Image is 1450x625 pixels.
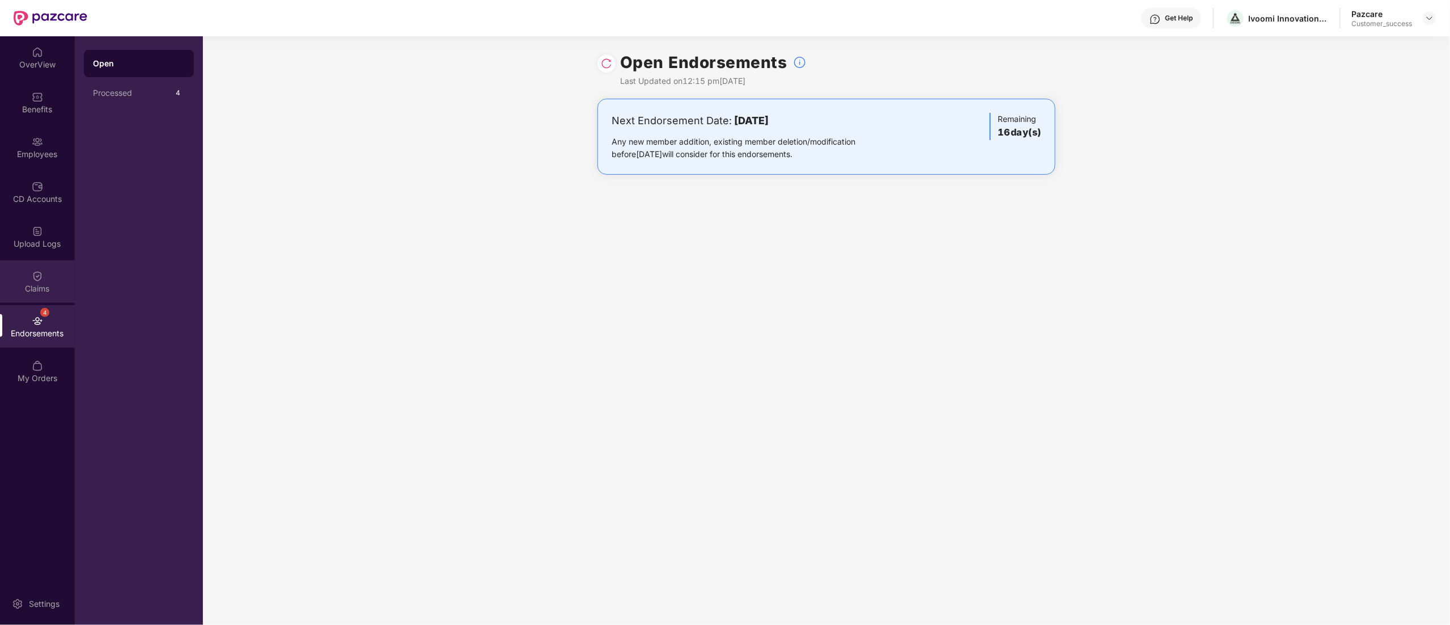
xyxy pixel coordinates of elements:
h3: 16 day(s) [998,125,1041,140]
div: 4 [40,308,49,317]
div: 4 [171,86,185,100]
img: svg+xml;base64,PHN2ZyBpZD0iTXlfT3JkZXJzIiBkYXRhLW5hbWU9Ik15IE9yZGVycyIgeG1sbnM9Imh0dHA6Ly93d3cudz... [32,360,43,371]
div: Remaining [990,113,1041,140]
div: Open [93,58,185,69]
img: svg+xml;base64,PHN2ZyBpZD0iRW1wbG95ZWVzIiB4bWxucz0iaHR0cDovL3d3dy53My5vcmcvMjAwMC9zdmciIHdpZHRoPS... [32,136,43,147]
img: svg+xml;base64,PHN2ZyBpZD0iQmVuZWZpdHMiIHhtbG5zPSJodHRwOi8vd3d3LnczLm9yZy8yMDAwL3N2ZyIgd2lkdGg9Ij... [32,91,43,103]
h1: Open Endorsements [620,50,787,75]
div: Ivoomi Innovation Private Limited [1249,13,1328,24]
b: [DATE] [734,115,769,126]
img: svg+xml;base64,PHN2ZyBpZD0iSG9tZSIgeG1sbnM9Imh0dHA6Ly93d3cudzMub3JnLzIwMDAvc3ZnIiB3aWR0aD0iMjAiIG... [32,47,43,58]
img: svg+xml;base64,PHN2ZyBpZD0iSGVscC0zMngzMiIgeG1sbnM9Imh0dHA6Ly93d3cudzMub3JnLzIwMDAvc3ZnIiB3aWR0aD... [1150,14,1161,25]
img: svg+xml;base64,PHN2ZyBpZD0iRHJvcGRvd24tMzJ4MzIiIHhtbG5zPSJodHRwOi8vd3d3LnczLm9yZy8yMDAwL3N2ZyIgd2... [1425,14,1434,23]
img: New Pazcare Logo [14,11,87,26]
div: Customer_success [1352,19,1413,28]
div: Get Help [1165,14,1193,23]
img: svg+xml;base64,PHN2ZyBpZD0iU2V0dGluZy0yMHgyMCIgeG1sbnM9Imh0dHA6Ly93d3cudzMub3JnLzIwMDAvc3ZnIiB3aW... [12,598,23,610]
div: Processed [93,88,171,98]
img: svg+xml;base64,PHN2ZyBpZD0iUmVsb2FkLTMyeDMyIiB4bWxucz0iaHR0cDovL3d3dy53My5vcmcvMjAwMC9zdmciIHdpZH... [601,58,612,69]
div: Pazcare [1352,9,1413,19]
div: Settings [26,598,63,610]
img: svg+xml;base64,PHN2ZyBpZD0iSW5mb18tXzMyeDMyIiBkYXRhLW5hbWU9IkluZm8gLSAzMngzMiIgeG1sbnM9Imh0dHA6Ly... [793,56,807,69]
div: Any new member addition, existing member deletion/modification before [DATE] will consider for th... [612,136,891,161]
img: svg+xml;base64,PHN2ZyBpZD0iVXBsb2FkX0xvZ3MiIGRhdGEtbmFtZT0iVXBsb2FkIExvZ3MiIHhtbG5zPSJodHRwOi8vd3... [32,226,43,237]
div: Last Updated on 12:15 pm[DATE] [620,75,807,87]
img: svg+xml;base64,PHN2ZyBpZD0iQ0RfQWNjb3VudHMiIGRhdGEtbmFtZT0iQ0QgQWNjb3VudHMiIHhtbG5zPSJodHRwOi8vd3... [32,181,43,192]
img: iVOOMI%20Logo%20(1).png [1227,10,1244,27]
div: Next Endorsement Date: [612,113,891,129]
img: svg+xml;base64,PHN2ZyBpZD0iQ2xhaW0iIHhtbG5zPSJodHRwOi8vd3d3LnczLm9yZy8yMDAwL3N2ZyIgd2lkdGg9IjIwIi... [32,271,43,282]
img: svg+xml;base64,PHN2ZyBpZD0iRW5kb3JzZW1lbnRzIiB4bWxucz0iaHR0cDovL3d3dy53My5vcmcvMjAwMC9zdmciIHdpZH... [32,315,43,327]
